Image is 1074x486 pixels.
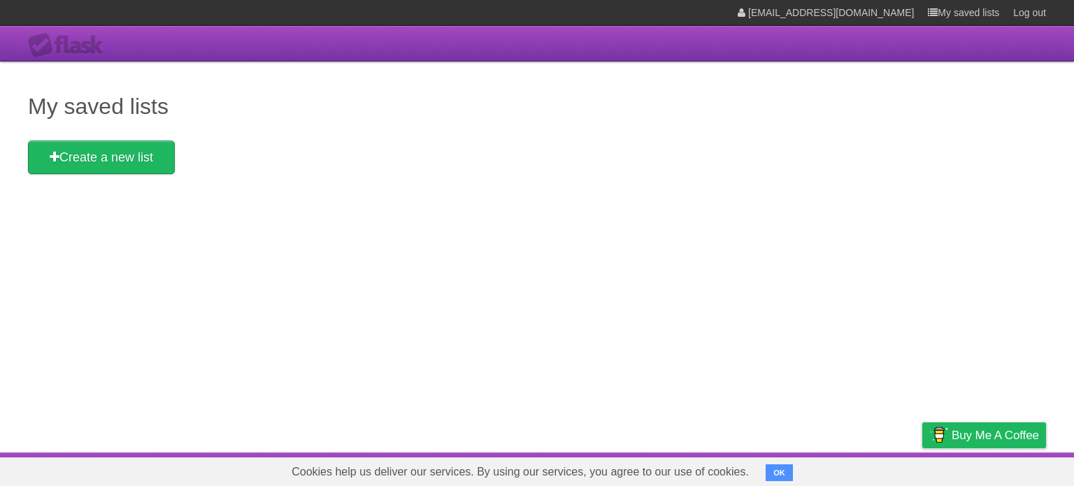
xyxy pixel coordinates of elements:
a: Privacy [904,456,940,483]
a: Terms [857,456,887,483]
h1: My saved lists [28,90,1046,123]
a: Developers [782,456,839,483]
a: About [736,456,766,483]
a: Create a new list [28,141,175,174]
div: Flask [28,33,112,58]
span: Buy me a coffee [952,423,1039,448]
a: Suggest a feature [958,456,1046,483]
button: OK [766,464,793,481]
a: Buy me a coffee [922,422,1046,448]
span: Cookies help us deliver our services. By using our services, you agree to our use of cookies. [278,458,763,486]
img: Buy me a coffee [929,423,948,447]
